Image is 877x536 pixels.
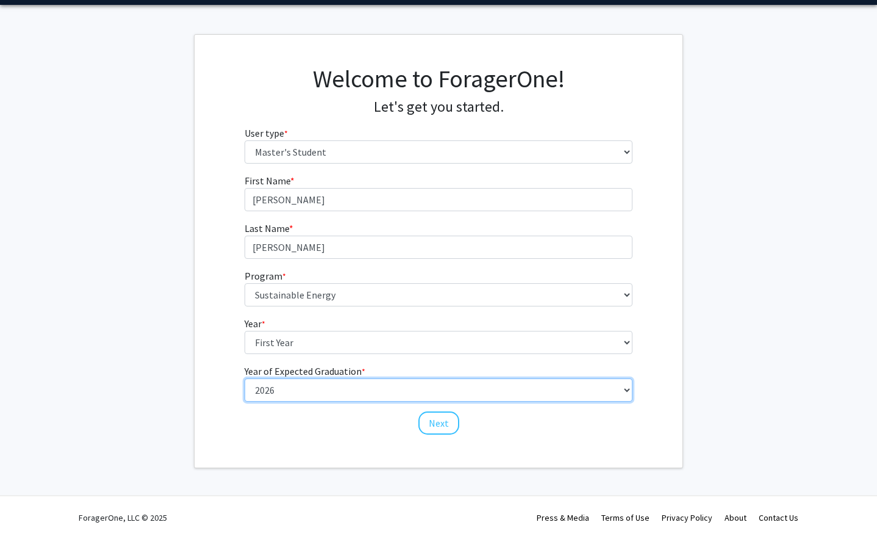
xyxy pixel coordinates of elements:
button: Next [418,411,459,435]
a: Contact Us [759,512,798,523]
h4: Let's get you started. [245,98,633,116]
span: Last Name [245,222,289,234]
a: Privacy Policy [662,512,712,523]
iframe: Chat [9,481,52,527]
a: Press & Media [537,512,589,523]
h1: Welcome to ForagerOne! [245,64,633,93]
span: First Name [245,175,290,187]
a: About [725,512,746,523]
a: Terms of Use [601,512,650,523]
label: Program [245,269,286,283]
label: Year [245,316,265,331]
label: User type [245,126,288,140]
label: Year of Expected Graduation [245,364,365,378]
